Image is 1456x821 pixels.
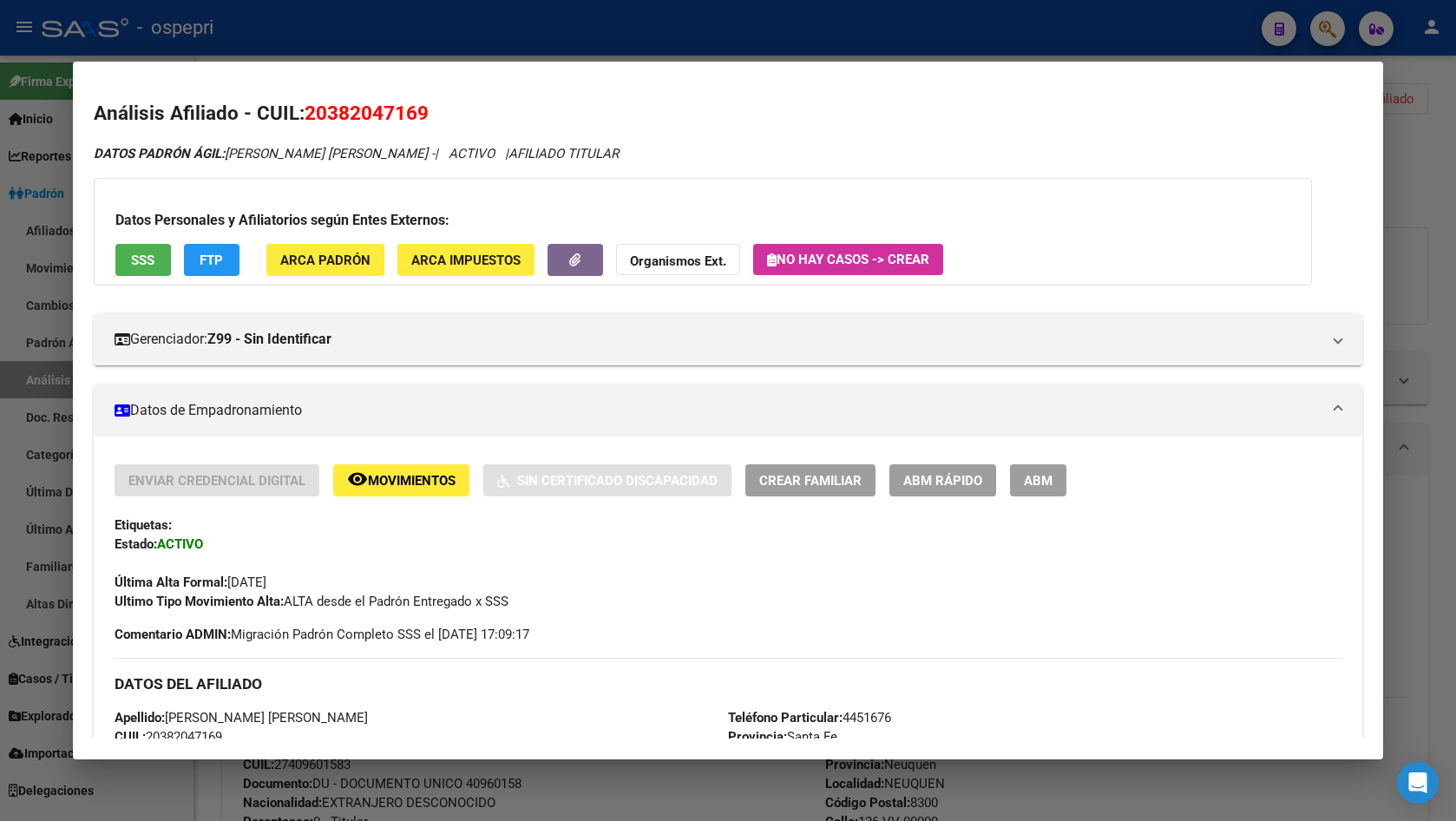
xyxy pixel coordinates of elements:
span: Sin Certificado Discapacidad [517,473,718,489]
strong: Provincia: [728,729,787,745]
h3: DATOS DEL AFILIADO [115,674,1341,693]
button: ARCA Impuestos [397,244,535,276]
div: Open Intercom Messenger [1397,762,1439,804]
mat-panel-title: Datos de Empadronamiento [115,400,1321,421]
span: Crear Familiar [759,473,862,489]
span: Santa Fe [728,729,837,745]
button: Enviar Credencial Digital [115,464,319,496]
h3: Datos Personales y Afiliatorios según Entes Externos: [115,210,1290,231]
strong: Estado: [115,536,157,552]
span: 20382047169 [305,102,429,124]
strong: Z99 - Sin Identificar [207,329,331,350]
span: ARCA Impuestos [411,253,521,268]
span: [PERSON_NAME] [PERSON_NAME] - [94,146,435,161]
span: AFILIADO TITULAR [508,146,619,161]
span: ABM Rápido [903,473,982,489]
strong: DATOS PADRÓN ÁGIL: [94,146,225,161]
button: SSS [115,244,171,276]
strong: Organismos Ext. [630,253,726,269]
button: Crear Familiar [745,464,876,496]
strong: Ultimo Tipo Movimiento Alta: [115,594,284,609]
button: Movimientos [333,464,469,496]
span: [DATE] [115,575,266,590]
button: FTP [184,244,239,276]
span: Movimientos [368,473,456,489]
button: ABM [1010,464,1066,496]
mat-expansion-panel-header: Gerenciador:Z99 - Sin Identificar [94,313,1362,365]
h2: Análisis Afiliado - CUIL: [94,99,1362,128]
span: 4451676 [728,710,891,726]
button: ARCA Padrón [266,244,384,276]
span: ALTA desde el Padrón Entregado x SSS [115,594,508,609]
button: ABM Rápido [889,464,996,496]
span: [PERSON_NAME] [PERSON_NAME] [115,710,368,726]
strong: Teléfono Particular: [728,710,843,726]
span: ABM [1024,473,1053,489]
mat-icon: remove_red_eye [347,469,368,489]
strong: Comentario ADMIN: [115,627,231,642]
button: No hay casos -> Crear [753,244,943,275]
span: FTP [200,253,223,268]
i: | ACTIVO | [94,146,619,161]
span: No hay casos -> Crear [767,252,929,267]
span: Migración Padrón Completo SSS el [DATE] 17:09:17 [115,625,529,644]
strong: Última Alta Formal: [115,575,227,590]
button: Sin Certificado Discapacidad [483,464,731,496]
button: Organismos Ext. [616,244,740,276]
span: ARCA Padrón [280,253,371,268]
mat-panel-title: Gerenciador: [115,329,1321,350]
span: SSS [131,253,154,268]
strong: CUIL: [115,729,146,745]
strong: ACTIVO [157,536,203,552]
span: 20382047169 [115,729,222,745]
span: Enviar Credencial Digital [128,473,305,489]
strong: Etiquetas: [115,517,172,533]
strong: Apellido: [115,710,165,726]
mat-expansion-panel-header: Datos de Empadronamiento [94,384,1362,437]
